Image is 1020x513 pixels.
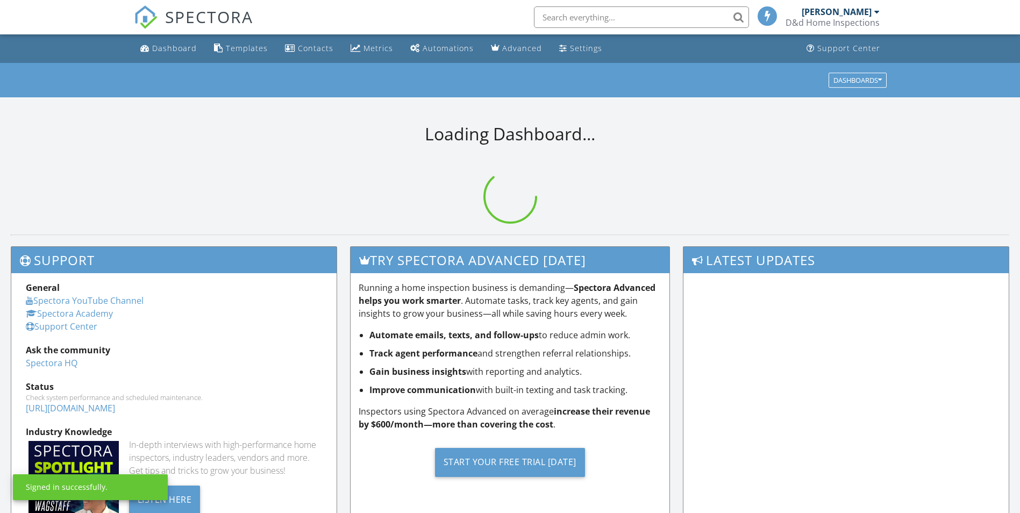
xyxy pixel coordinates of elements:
[351,247,669,273] h3: Try spectora advanced [DATE]
[26,393,322,402] div: Check system performance and scheduled maintenance.
[423,43,474,53] div: Automations
[369,383,661,396] li: with built-in texting and task tracking.
[152,43,197,53] div: Dashboard
[26,344,322,357] div: Ask the community
[406,39,478,59] a: Automations (Basic)
[487,39,546,59] a: Advanced
[363,43,393,53] div: Metrics
[359,405,661,431] p: Inspectors using Spectora Advanced on average .
[802,39,885,59] a: Support Center
[359,439,661,485] a: Start Your Free Trial [DATE]
[26,295,144,307] a: Spectora YouTube Channel
[26,308,113,319] a: Spectora Academy
[502,43,542,53] div: Advanced
[26,282,60,294] strong: General
[129,493,201,505] a: Listen Here
[435,448,585,477] div: Start Your Free Trial [DATE]
[26,425,322,438] div: Industry Knowledge
[570,43,602,53] div: Settings
[802,6,872,17] div: [PERSON_NAME]
[817,43,880,53] div: Support Center
[534,6,749,28] input: Search everything...
[369,347,477,359] strong: Track agent performance
[165,5,253,28] span: SPECTORA
[369,366,466,377] strong: Gain business insights
[11,247,337,273] h3: Support
[298,43,333,53] div: Contacts
[369,329,661,341] li: to reduce admin work.
[369,365,661,378] li: with reporting and analytics.
[26,482,108,493] div: Signed in successfully.
[786,17,880,28] div: D&d Home Inspections
[210,39,272,59] a: Templates
[226,43,268,53] div: Templates
[683,247,1009,273] h3: Latest Updates
[26,357,77,369] a: Spectora HQ
[359,405,650,430] strong: increase their revenue by $600/month—more than covering the cost
[129,438,322,477] div: In-depth interviews with high-performance home inspectors, industry leaders, vendors and more. Ge...
[134,15,253,37] a: SPECTORA
[136,39,201,59] a: Dashboard
[829,73,887,88] button: Dashboards
[26,402,115,414] a: [URL][DOMAIN_NAME]
[369,347,661,360] li: and strengthen referral relationships.
[26,380,322,393] div: Status
[359,282,655,307] strong: Spectora Advanced helps you work smarter
[369,329,539,341] strong: Automate emails, texts, and follow-ups
[281,39,338,59] a: Contacts
[833,76,882,84] div: Dashboards
[346,39,397,59] a: Metrics
[359,281,661,320] p: Running a home inspection business is demanding— . Automate tasks, track key agents, and gain ins...
[369,384,476,396] strong: Improve communication
[26,320,97,332] a: Support Center
[555,39,607,59] a: Settings
[134,5,158,29] img: The Best Home Inspection Software - Spectora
